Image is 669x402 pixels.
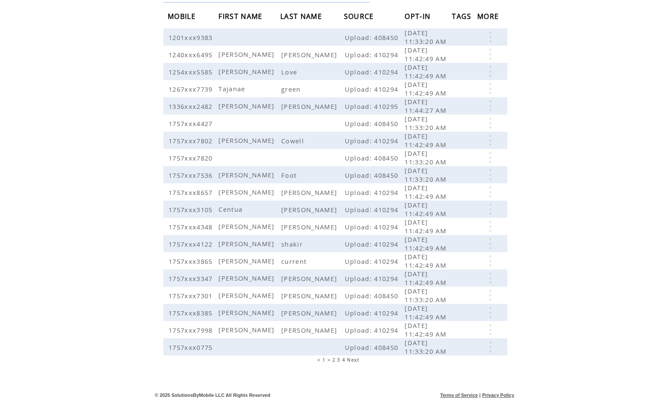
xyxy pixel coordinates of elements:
span: Upload: 410294 [345,188,401,197]
span: [PERSON_NAME] [218,239,276,248]
span: [PERSON_NAME] [218,136,276,145]
span: [PERSON_NAME] [281,291,339,300]
span: [DATE] 11:33:20 AM [405,287,448,304]
span: SOURCE [344,9,376,25]
span: Tajanae [218,84,247,93]
span: < 1 > [317,357,331,363]
span: [DATE] 11:42:49 AM [405,80,448,97]
span: [DATE] 11:33:20 AM [405,166,448,183]
span: green [281,85,303,93]
span: [PERSON_NAME] [281,274,339,283]
span: MOBILE [168,9,198,25]
span: 1757xxx7820 [169,154,215,162]
a: OPT-IN [405,13,433,19]
span: 1757xxx7301 [169,291,215,300]
span: 1757xxx8385 [169,309,215,317]
span: 1757xxx8657 [169,188,215,197]
span: 1757xxx3865 [169,257,215,266]
span: | [479,393,481,398]
span: Centua [218,205,245,213]
span: [DATE] 11:42:49 AM [405,304,448,321]
span: © 2025 SolutionsByMobile LLC All Rights Reserved [155,393,270,398]
span: [DATE] 11:42:49 AM [405,218,448,235]
span: FIRST NAME [218,9,264,25]
span: Cowell [281,136,306,145]
span: [DATE] 11:42:49 AM [405,252,448,269]
a: 4 [342,357,345,363]
span: [PERSON_NAME] [218,257,276,265]
span: [PERSON_NAME] [218,325,276,334]
a: SOURCE [344,13,376,19]
span: 1267xxx7739 [169,85,215,93]
span: [DATE] 11:42:49 AM [405,46,448,63]
span: [PERSON_NAME] [281,309,339,317]
span: Upload: 410294 [345,136,401,145]
span: current [281,257,309,266]
span: Upload: 408450 [345,33,401,42]
span: 1254xxx5585 [169,68,215,76]
span: 1757xxx4122 [169,240,215,248]
span: [PERSON_NAME] [218,67,276,76]
a: FIRST NAME [218,13,264,19]
span: Upload: 408450 [345,343,401,352]
span: 1336xxx2482 [169,102,215,111]
span: [DATE] 11:42:49 AM [405,183,448,201]
a: LAST NAME [280,13,324,19]
span: Upload: 408450 [345,154,401,162]
span: [PERSON_NAME] [218,222,276,231]
span: 1757xxx3347 [169,274,215,283]
span: [DATE] 11:42:49 AM [405,321,448,338]
span: 2 [332,357,335,363]
a: Terms of Service [440,393,478,398]
span: [PERSON_NAME] [218,188,276,196]
a: 3 [337,357,340,363]
span: Upload: 410294 [345,50,401,59]
span: Love [281,68,299,76]
span: Upload: 408450 [345,291,401,300]
span: Upload: 410295 [345,102,401,111]
span: 1757xxx7536 [169,171,215,179]
span: [PERSON_NAME] [218,308,276,317]
span: 1757xxx7998 [169,326,215,334]
span: Upload: 410294 [345,85,401,93]
span: [DATE] 11:33:20 AM [405,28,448,46]
a: TAGS [452,13,473,19]
span: [PERSON_NAME] [281,326,339,334]
span: [DATE] 11:42:49 AM [405,132,448,149]
span: Upload: 410294 [345,223,401,231]
span: [DATE] 11:42:49 AM [405,269,448,287]
span: [DATE] 11:44:27 AM [405,97,448,114]
span: Upload: 410294 [345,309,401,317]
span: [PERSON_NAME] [281,50,339,59]
a: Next [347,357,359,363]
a: Privacy Policy [482,393,514,398]
span: MORE [477,9,501,25]
span: Upload: 410294 [345,68,401,76]
span: [PERSON_NAME] [218,50,276,59]
span: 1757xxx3105 [169,205,215,214]
span: Upload: 410294 [345,205,401,214]
span: Upload: 408450 [345,171,401,179]
span: shakir [281,240,305,248]
span: 1757xxx0775 [169,343,215,352]
span: 1240xxx6495 [169,50,215,59]
span: OPT-IN [405,9,433,25]
span: Upload: 410294 [345,257,401,266]
span: [DATE] 11:33:20 AM [405,114,448,132]
span: 1201xxx9383 [169,33,215,42]
span: Upload: 408450 [345,119,401,128]
span: TAGS [452,9,473,25]
span: [PERSON_NAME] [218,274,276,282]
span: [DATE] 11:33:20 AM [405,338,448,356]
span: [PERSON_NAME] [281,188,339,197]
span: [PERSON_NAME] [281,223,339,231]
span: [PERSON_NAME] [218,170,276,179]
span: 1757xxx4348 [169,223,215,231]
span: 1757xxx4427 [169,119,215,128]
a: MOBILE [168,13,198,19]
span: [DATE] 11:42:49 AM [405,63,448,80]
span: Upload: 410294 [345,240,401,248]
span: [PERSON_NAME] [281,102,339,111]
span: [DATE] 11:42:49 AM [405,235,448,252]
